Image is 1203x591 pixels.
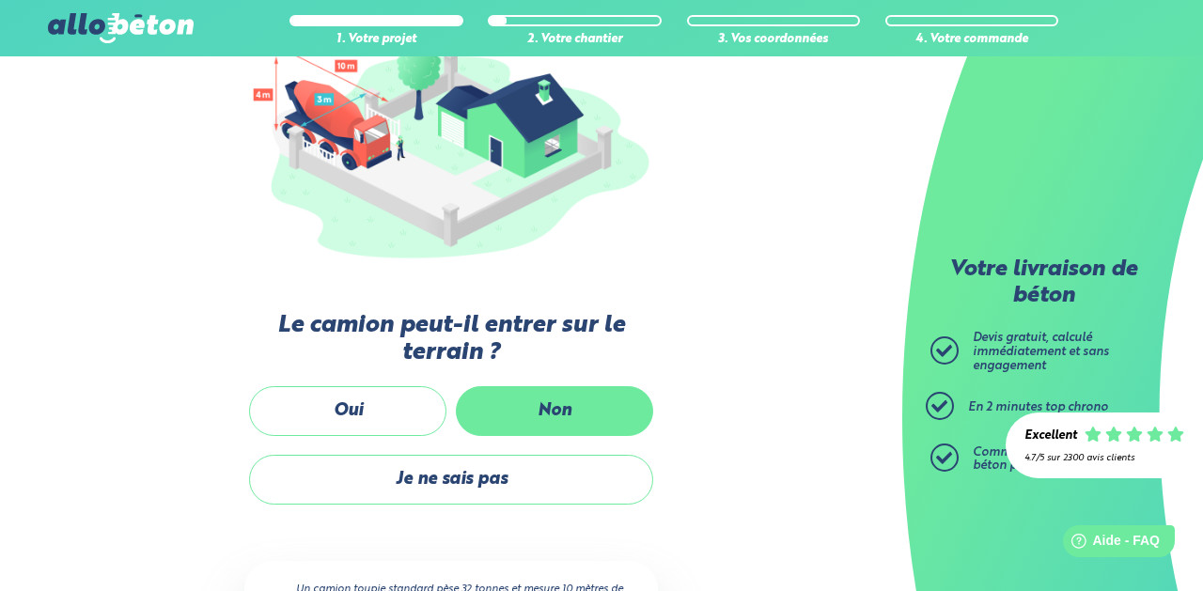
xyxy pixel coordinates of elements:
div: 2. Votre chantier [488,33,662,47]
span: En 2 minutes top chrono [968,401,1108,413]
div: Excellent [1024,429,1077,443]
div: 3. Vos coordonnées [687,33,861,47]
div: 1. Votre projet [289,33,463,47]
span: Devis gratuit, calculé immédiatement et sans engagement [973,332,1109,371]
label: Je ne sais pas [249,455,653,505]
p: Votre livraison de béton [935,257,1151,309]
div: 4. Votre commande [885,33,1059,47]
img: allobéton [48,13,193,43]
iframe: Help widget launcher [1036,518,1182,570]
span: Commandez ensuite votre béton prêt à l'emploi [973,446,1123,473]
div: 4.7/5 sur 2300 avis clients [1024,453,1184,463]
label: Non [456,386,653,436]
label: Le camion peut-il entrer sur le terrain ? [244,312,658,367]
label: Oui [249,386,446,436]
